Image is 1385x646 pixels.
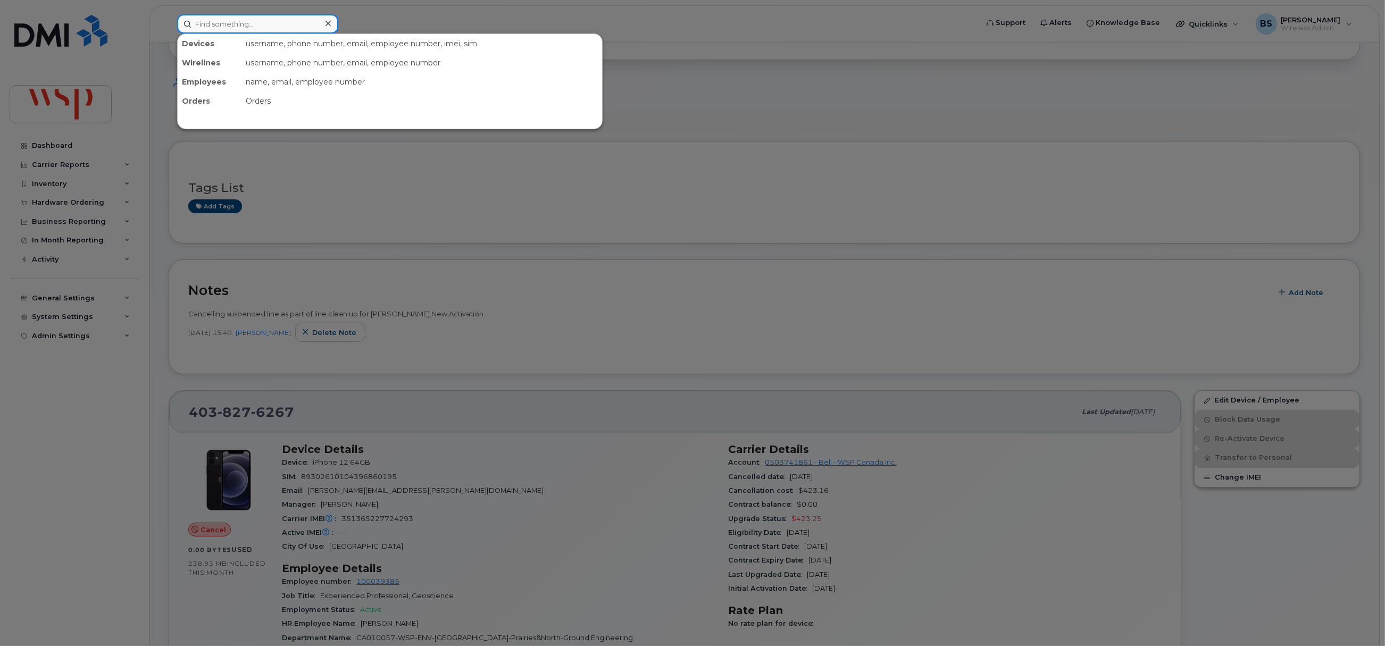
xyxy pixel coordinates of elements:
[177,14,338,33] input: Find something...
[178,53,241,72] div: Wirelines
[178,34,241,53] div: Devices
[241,53,602,72] div: username, phone number, email, employee number
[178,91,241,111] div: Orders
[241,91,602,111] div: Orders
[241,34,602,53] div: username, phone number, email, employee number, imei, sim
[241,72,602,91] div: name, email, employee number
[178,72,241,91] div: Employees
